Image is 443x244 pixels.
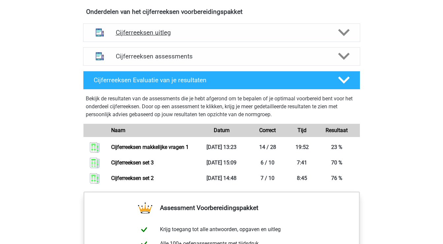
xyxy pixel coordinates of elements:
a: Cijferreeksen makkelijke vragen 1 [111,144,189,150]
h4: Cijferreeksen assessments [116,52,328,60]
h4: Cijferreeksen Evaluatie van je resultaten [94,76,328,84]
h4: Onderdelen van het cijferreeksen voorbereidingspakket [86,8,357,16]
h4: Cijferreeksen uitleg [116,29,328,36]
div: Correct [244,126,291,134]
div: Naam [106,126,198,134]
img: cijferreeksen assessments [91,48,108,65]
div: Resultaat [314,126,360,134]
a: Cijferreeksen set 2 [111,175,154,181]
div: Tijd [291,126,314,134]
a: assessments Cijferreeksen assessments [80,47,363,66]
div: Datum [199,126,245,134]
a: Cijferreeksen Evaluatie van je resultaten [80,71,363,89]
img: cijferreeksen uitleg [91,24,108,41]
a: Cijferreeksen set 3 [111,159,154,166]
a: uitleg Cijferreeksen uitleg [80,23,363,42]
p: Bekijk de resultaten van de assessments die je hebt afgerond om te bepalen of je optimaal voorber... [86,95,358,119]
